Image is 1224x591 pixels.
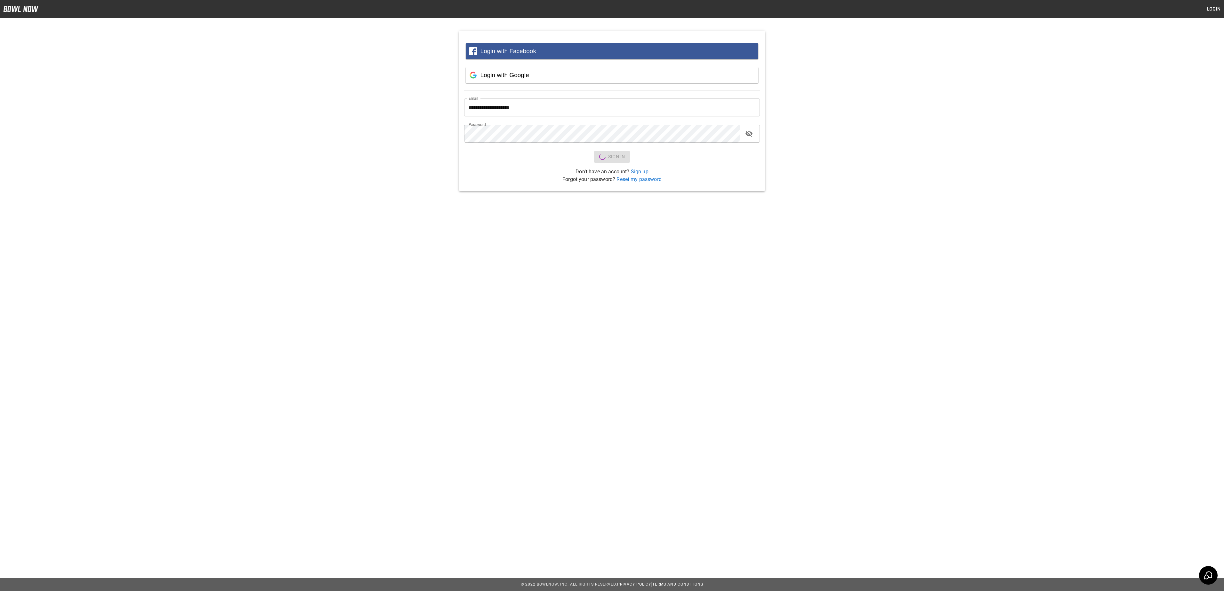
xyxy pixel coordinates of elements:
[652,582,703,587] a: Terms and Conditions
[480,48,536,54] span: Login with Facebook
[521,582,617,587] span: © 2022 BowlNow, Inc. All Rights Reserved.
[466,67,758,83] button: Login with Google
[631,169,648,175] a: Sign up
[617,582,651,587] a: Privacy Policy
[616,176,662,182] a: Reset my password
[466,43,758,59] button: Login with Facebook
[480,72,529,78] span: Login with Google
[743,127,755,140] button: toggle password visibility
[464,176,760,183] p: Forgot your password?
[1204,3,1224,15] button: Login
[464,168,760,176] p: Don't have an account?
[3,6,38,12] img: logo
